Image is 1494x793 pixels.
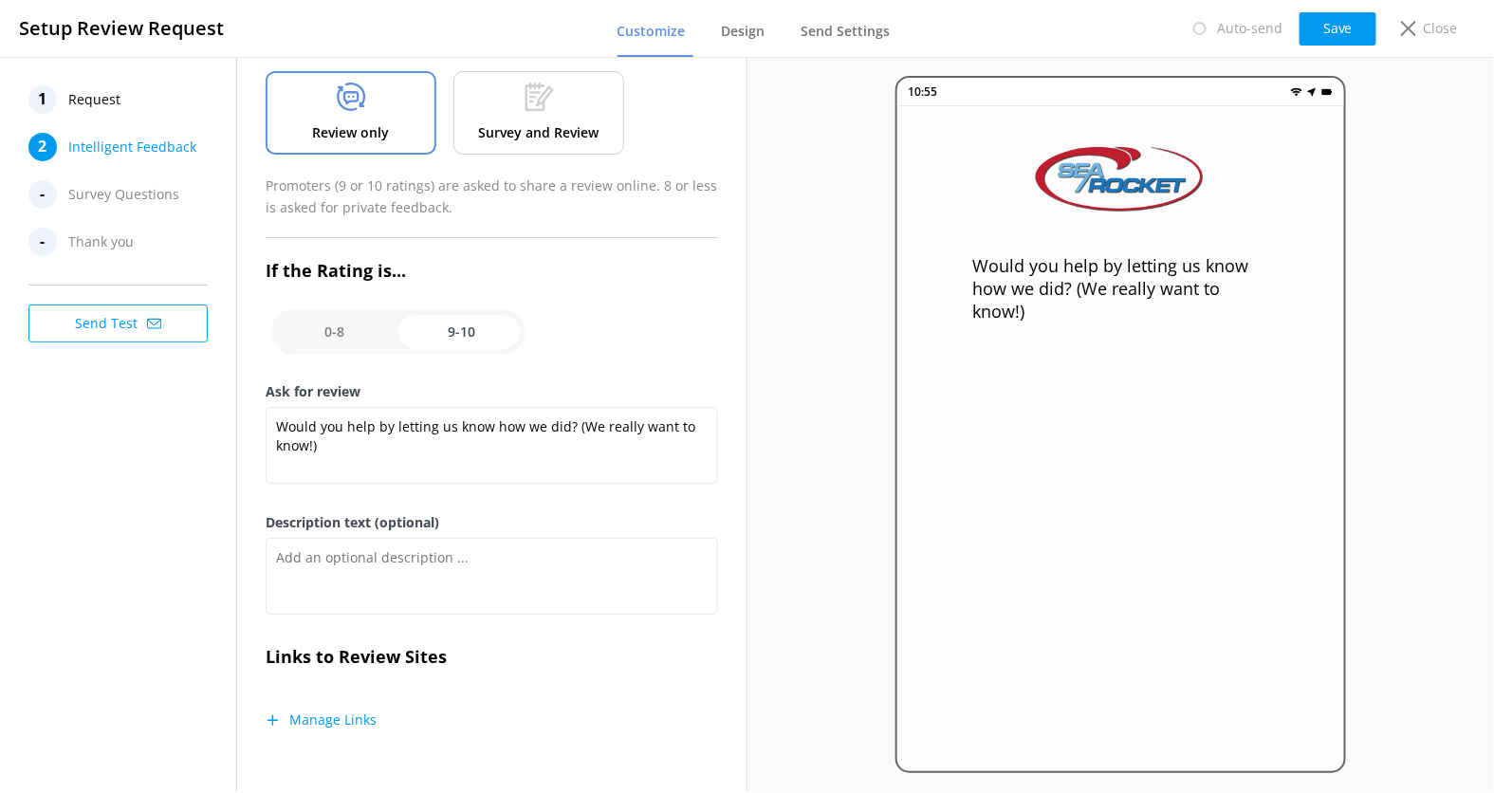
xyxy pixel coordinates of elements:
[266,643,718,671] h3: Links to Review Sites
[28,180,57,209] div: -
[973,254,1268,323] p: Would you help by letting us know how we did? (We really want to know!)
[1300,12,1376,46] button: Save
[909,83,938,101] p: 10:55
[266,381,718,402] label: Ask for review
[313,122,390,143] p: Review only
[1424,18,1458,39] p: Close
[1217,18,1282,39] p: Auto-send
[28,85,57,114] div: 1
[19,13,224,44] h3: Setup Review Request
[1025,144,1215,216] img: 863-1759291788.png
[802,22,891,41] span: Send Settings
[68,85,120,114] span: Request
[266,175,718,218] p: Promoters (9 or 10 ratings) are asked to share a review online. 8 or less is asked for private fe...
[618,22,686,41] span: Customize
[28,304,208,342] button: Send Test
[1306,86,1318,98] img: near-me.png
[266,512,718,533] label: Description text (optional)
[266,257,718,285] h3: If the Rating is...
[28,228,57,256] div: -
[68,133,196,161] span: Intelligent Feedback
[1291,86,1302,98] img: wifi.png
[722,22,765,41] span: Design
[479,122,599,143] p: Survey and Review
[266,710,377,729] button: Manage Links
[68,228,134,256] span: Thank you
[68,180,179,209] span: Survey Questions
[266,407,718,484] textarea: Would you help by letting us know how we did? (We really want to know!)
[28,133,57,161] div: 2
[1321,86,1333,98] img: battery.png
